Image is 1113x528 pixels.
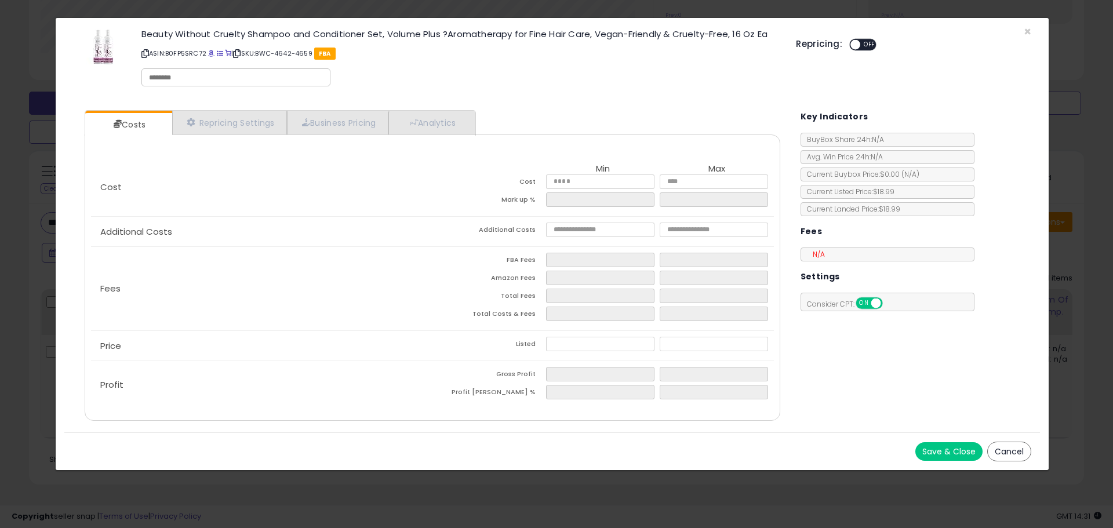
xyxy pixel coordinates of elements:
h5: Repricing: [796,39,842,49]
span: OFF [860,40,879,50]
a: All offer listings [217,49,223,58]
td: Additional Costs [432,223,546,241]
button: Save & Close [915,442,983,461]
h5: Key Indicators [801,110,868,124]
span: ON [857,298,871,308]
td: Mark up % [432,192,546,210]
td: Gross Profit [432,367,546,385]
h3: Beauty Without Cruelty Shampoo and Conditioner Set, Volume Plus ?Aromatherapy for Fine Hair Care,... [141,30,779,38]
th: Max [660,164,773,174]
button: Cancel [987,442,1031,461]
span: Current Landed Price: $18.99 [801,204,900,214]
span: Current Listed Price: $18.99 [801,187,894,196]
a: Repricing Settings [172,111,287,134]
a: Analytics [388,111,474,134]
td: Total Costs & Fees [432,307,546,325]
p: Cost [91,183,432,192]
span: BuyBox Share 24h: N/A [801,134,884,144]
span: × [1024,23,1031,40]
a: Your listing only [225,49,231,58]
h5: Fees [801,224,823,239]
p: Fees [91,284,432,293]
a: Costs [85,113,171,136]
td: Profit [PERSON_NAME] % [432,385,546,403]
td: Amazon Fees [432,271,546,289]
td: Listed [432,337,546,355]
p: Profit [91,380,432,389]
p: Additional Costs [91,227,432,236]
td: FBA Fees [432,253,546,271]
span: Current Buybox Price: [801,169,919,179]
span: Avg. Win Price 24h: N/A [801,152,883,162]
span: $0.00 [880,169,919,179]
p: ASIN: B0FP5SRC72 | SKU: BWC-4642-4659 [141,44,779,63]
p: Price [91,341,432,351]
span: FBA [314,48,336,60]
th: Min [546,164,660,174]
span: Consider CPT: [801,299,898,309]
img: 413klphqBLL._SL60_.jpg [86,30,121,64]
td: Total Fees [432,289,546,307]
a: BuyBox page [208,49,214,58]
h5: Settings [801,270,840,284]
span: N/A [807,249,825,259]
a: Business Pricing [287,111,388,134]
span: OFF [881,298,899,308]
span: ( N/A ) [901,169,919,179]
td: Cost [432,174,546,192]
